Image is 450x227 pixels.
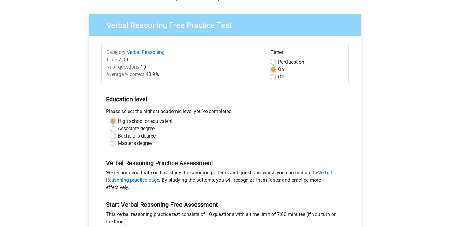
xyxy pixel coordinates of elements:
div: 48.9% [102,71,266,78]
h5: Education level [106,93,344,105]
label: Associate degree [118,125,155,132]
div: Timer [271,49,344,59]
a: Verbal Reasoning [127,49,165,55]
h5: Start Verbal Reasoning Free Assessment [106,201,344,208]
h5: Verbal Reasoning Practice Assessment [106,159,344,167]
span: Average % correct: [106,71,146,77]
div: 10 [102,63,266,71]
span: Nr of questions: [106,64,141,70]
span: Time: [106,57,118,62]
div: Please select the highest academic level you’ve completed. [101,108,349,118]
div: We recommend that you first study the common patterns and questions, which you can find on the . ... [101,169,349,194]
label: Master's degree [118,140,152,147]
h3: Verbal Reasoning Free Practice Test [99,18,356,30]
div: 7:00 [102,56,266,63]
span: Per [278,59,285,65]
label: Off [278,73,285,81]
label: High school or equivalent [118,118,173,125]
label: Question [278,59,304,66]
label: On [278,66,284,73]
span: Category: [106,49,127,55]
label: Bachelor's degree [118,132,156,140]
